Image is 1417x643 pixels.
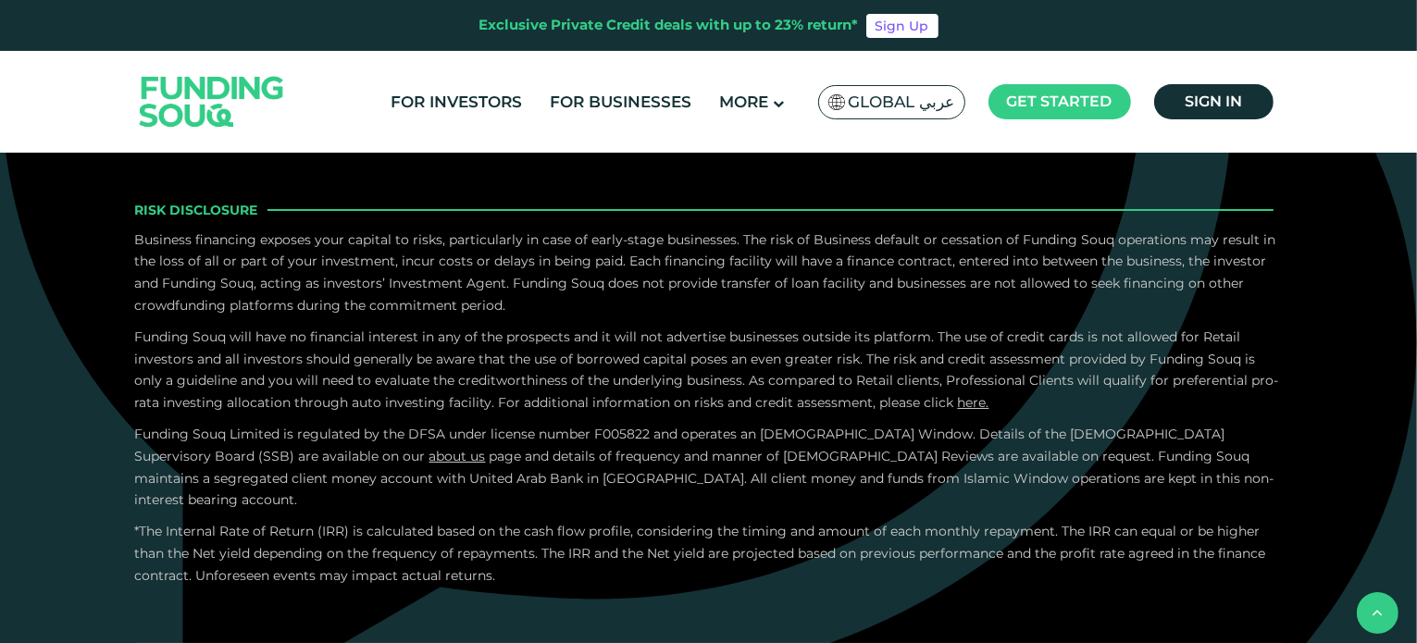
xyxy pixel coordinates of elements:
div: Exclusive Private Credit deals with up to 23% return* [479,15,859,36]
span: More [719,93,768,111]
span: Funding Souq will have no financial interest in any of the prospects and it will not advertise bu... [135,328,1279,411]
a: here. [958,394,989,411]
span: Funding Souq Limited is regulated by the DFSA under license number F005822 and operates an [DEMOG... [135,426,1225,464]
p: *The Internal Rate of Return (IRR) is calculated based on the cash flow profile, considering the ... [135,521,1283,587]
span: page [490,448,522,464]
p: Business financing exposes your capital to risks, particularly in case of early-stage businesses.... [135,229,1283,317]
img: SA Flag [828,94,845,110]
a: For Investors [386,87,527,117]
button: back [1357,592,1398,634]
span: Sign in [1185,93,1242,110]
a: For Businesses [545,87,696,117]
a: Sign in [1154,84,1274,119]
span: Risk Disclosure [135,200,258,220]
span: and details of frequency and manner of [DEMOGRAPHIC_DATA] Reviews are available on request. Fundi... [135,448,1274,509]
img: Logo [121,55,303,148]
a: About Us [429,448,486,464]
span: Get started [1007,93,1112,110]
span: Global عربي [849,92,955,113]
a: Sign Up [866,14,938,38]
